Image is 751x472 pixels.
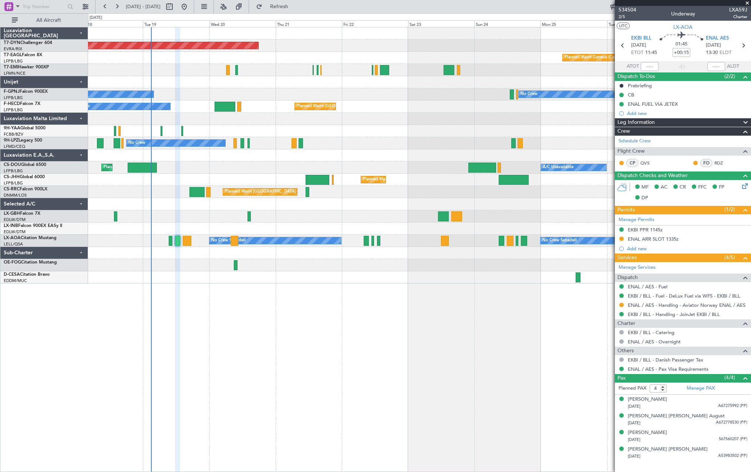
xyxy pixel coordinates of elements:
button: All Aircraft [8,14,80,26]
a: QVS [640,160,657,166]
a: LFMN/NCE [4,71,26,76]
span: Dispatch To-Dos [617,72,655,81]
span: T7-DYN [4,41,20,45]
span: LX-INB [4,224,18,228]
a: Manage Services [619,264,656,271]
span: A67275992 (PP) [718,403,747,409]
span: [DATE] [628,437,640,442]
a: LELL/QSA [4,241,23,247]
span: F-GPNJ [4,89,20,94]
div: Planned Maint [GEOGRAPHIC_DATA] ([GEOGRAPHIC_DATA]) [225,186,341,197]
span: ELDT [720,49,731,57]
span: Charter [617,319,635,328]
span: 01:45 [676,41,687,48]
span: DP [641,194,648,202]
div: Fri 22 [342,20,408,27]
div: ENAL FUEL VIA JETEX [628,101,678,107]
span: [DATE] [628,420,640,426]
a: ENAL / AES - Handling - Aviator Norway ENAL / AES [628,302,745,308]
button: Refresh [253,1,297,13]
a: 9H-LPZLegacy 500 [4,138,42,143]
div: Sat 23 [408,20,474,27]
span: All Aircraft [19,18,78,23]
span: Others [617,347,634,355]
div: CB [628,92,634,98]
div: Tue 26 [607,20,673,27]
a: EDLW/DTM [4,229,26,235]
input: --:-- [641,62,659,71]
span: LXA59J [729,6,747,14]
span: Dispatch [617,274,638,282]
div: Prebriefing [628,82,652,89]
span: 13:30 [706,49,718,57]
input: Trip Number [23,1,65,12]
div: Planned Maint Geneva (Cointrin) [565,52,626,63]
a: F-GPNJFalcon 900EX [4,89,48,94]
span: (4/4) [724,374,735,381]
div: Planned Maint [GEOGRAPHIC_DATA] ([GEOGRAPHIC_DATA]) [363,174,479,185]
div: Thu 21 [276,20,342,27]
a: Schedule Crew [619,137,651,145]
a: LX-AOACitation Mustang [4,236,57,240]
a: LFPB/LBG [4,168,23,174]
span: [DATE] - [DATE] [126,3,161,10]
span: A53983502 (PP) [718,453,747,459]
a: ENAL / AES - Overnight [628,339,681,345]
span: CR [680,184,686,191]
div: Underway [671,10,695,18]
a: FCBB/BZV [4,132,23,137]
span: [DATE] [628,454,640,459]
a: LFPB/LBG [4,107,23,113]
div: [PERSON_NAME] [PERSON_NAME] August [628,412,725,420]
a: ENAL / AES - Fuel [628,283,667,290]
span: T7-EAGL [4,53,22,57]
label: Planned PAX [619,385,646,392]
a: T7-EAGLFalcon 8X [4,53,42,57]
a: T7-DYNChallenger 604 [4,41,52,45]
div: [PERSON_NAME] [PERSON_NAME] [628,446,708,453]
span: 2/5 [619,14,636,20]
span: ETOT [631,49,643,57]
a: ENAL / AES - Pax Visa Requirements [628,366,708,372]
a: LFPB/LBG [4,58,23,64]
a: OE-FOGCitation Mustang [4,260,57,265]
div: No Crew Sabadell [211,235,246,246]
span: Services [617,254,637,262]
span: A672778530 (PP) [716,420,747,426]
button: UTC [617,23,630,29]
span: [DATE] [631,42,646,49]
span: FP [719,184,724,191]
span: 534504 [619,6,636,14]
a: CS-RRCFalcon 900LX [4,187,47,191]
span: ALDT [727,63,739,70]
span: T7-EMI [4,65,18,69]
span: 567560207 (PP) [719,436,747,442]
div: Planned Maint [GEOGRAPHIC_DATA] ([GEOGRAPHIC_DATA]) [297,101,413,112]
a: EDLW/DTM [4,217,26,223]
div: Sun 24 [474,20,540,27]
div: No Crew Sabadell [542,235,577,246]
span: Charter [729,14,747,20]
a: EKBI / BLL - Catering [628,329,674,336]
span: OE-FOG [4,260,21,265]
a: EVRA/RIX [4,46,22,52]
span: (1/2) [724,206,735,213]
a: EDDM/MUC [4,278,27,283]
span: Crew [617,127,630,136]
span: LX-AOA [4,236,21,240]
span: Refresh [264,4,295,9]
span: ATOT [627,63,639,70]
div: No Crew [128,137,145,149]
span: LX-GBH [4,211,20,216]
a: LFPB/LBG [4,95,23,101]
span: F-HECD [4,102,20,106]
span: 9H-YAA [4,126,20,130]
span: CS-RRC [4,187,20,191]
span: 11:45 [645,49,657,57]
a: D-CESACitation Bravo [4,272,50,277]
span: EKBI BLL [631,35,651,42]
a: LFMD/CEQ [4,144,25,149]
span: FFC [698,184,707,191]
a: LX-GBHFalcon 7X [4,211,40,216]
div: [PERSON_NAME] [628,396,667,403]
